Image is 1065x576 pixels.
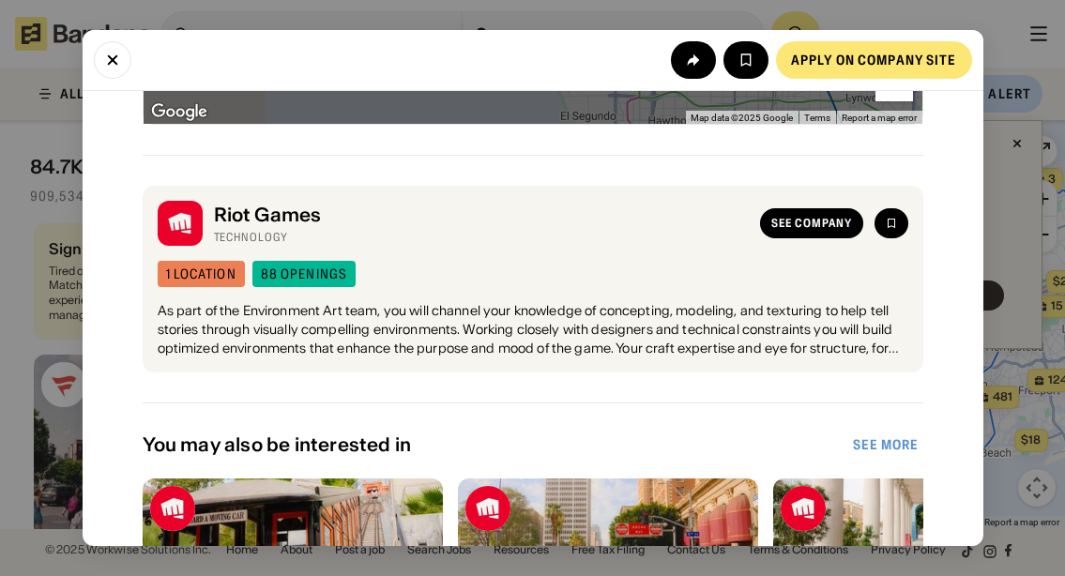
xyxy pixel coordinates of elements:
[791,53,957,67] div: Apply on company site
[166,267,236,280] div: 1 location
[842,113,917,123] a: Report a map error
[148,99,210,124] img: Google
[214,230,749,245] div: Technology
[148,99,210,124] a: Open this area in Google Maps (opens a new window)
[214,204,749,226] div: Riot Games
[158,201,203,246] img: Riot Games logo
[94,41,131,79] button: Close
[691,113,793,123] span: Map data ©2025 Google
[261,267,347,280] div: 88 openings
[771,218,852,229] div: See company
[804,113,830,123] a: Terms (opens in new tab)
[853,438,920,451] div: See more
[158,302,908,357] div: As part of the Environment Art team, you will channel your knowledge of concepting, modeling, and...
[143,433,849,456] div: You may also be interested in
[150,486,195,531] img: Riot Games logo
[465,486,510,531] img: Riot Games logo
[781,486,826,531] img: Riot Games logo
